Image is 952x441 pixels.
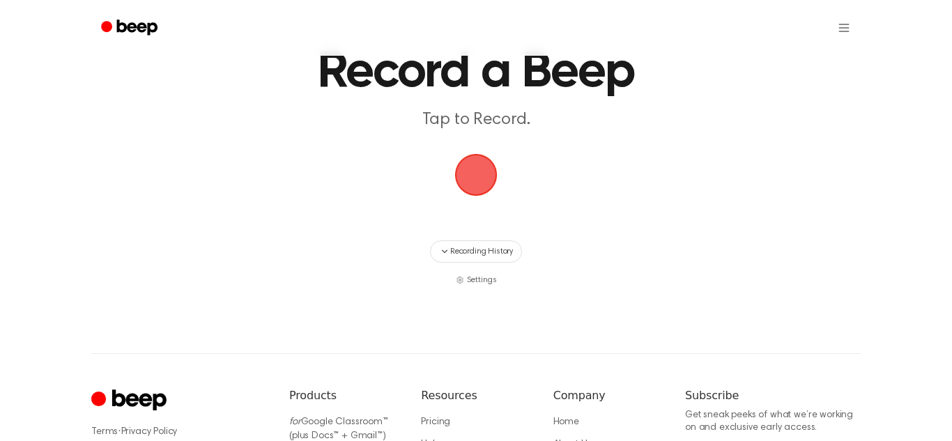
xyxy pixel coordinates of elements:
[91,427,118,437] a: Terms
[289,387,399,404] h6: Products
[450,245,513,258] span: Recording History
[91,387,170,415] a: Cruip
[421,387,530,404] h6: Resources
[685,410,861,434] p: Get sneak peeks of what we’re working on and exclusive early access.
[553,417,579,427] a: Home
[430,240,522,263] button: Recording History
[685,387,861,404] h6: Subscribe
[289,417,301,427] i: for
[456,274,497,286] button: Settings
[91,425,267,439] div: ·
[455,154,497,196] img: Beep Logo
[289,417,388,441] a: forGoogle Classroom™ (plus Docs™ + Gmail™)
[421,417,450,427] a: Pricing
[467,274,497,286] span: Settings
[208,109,744,132] p: Tap to Record.
[553,387,663,404] h6: Company
[827,11,861,45] button: Open menu
[151,47,801,98] h1: Record a Beep
[91,15,170,42] a: Beep
[121,427,178,437] a: Privacy Policy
